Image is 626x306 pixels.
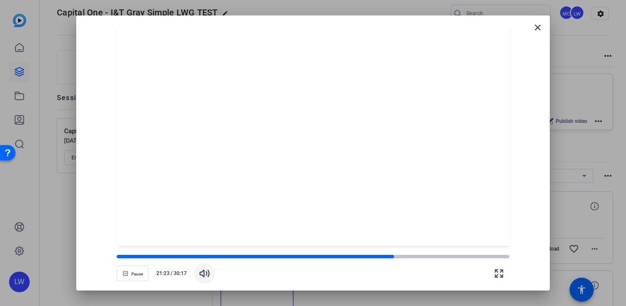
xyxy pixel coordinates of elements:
button: Mute [194,263,215,284]
button: Pause [117,266,149,281]
button: Fullscreen [489,263,509,284]
mat-icon: close [533,22,543,33]
span: Pause [131,272,143,277]
div: / [152,269,191,277]
span: 30:17 [174,269,191,277]
span: 21:23 [152,269,170,277]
